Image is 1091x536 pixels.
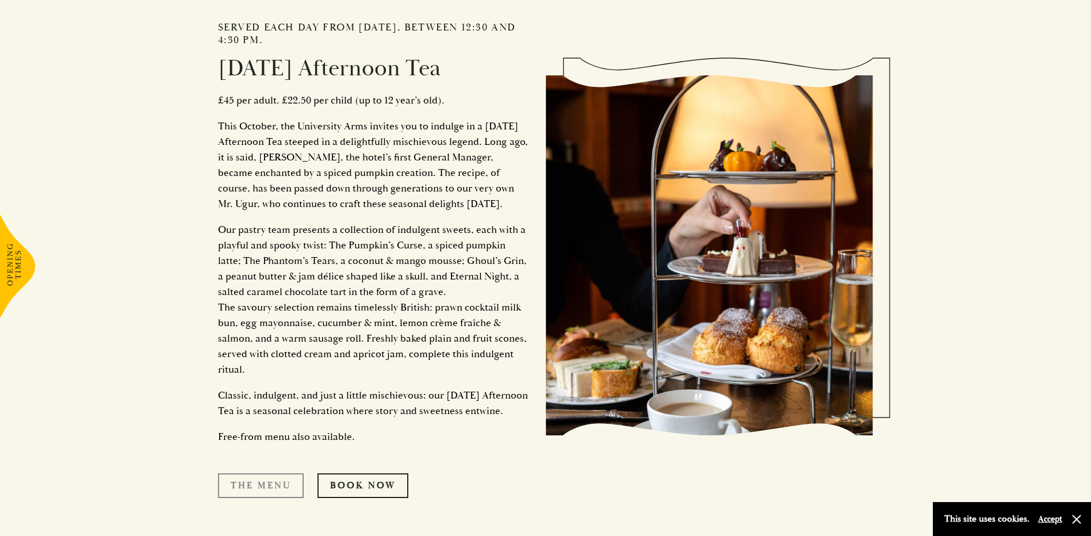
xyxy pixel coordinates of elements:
button: Close and accept [1071,514,1082,525]
a: The Menu [218,473,304,497]
a: Book Now [317,473,408,497]
h2: Served each day from [DATE], between 12:30 and 4:30 pm. [218,21,529,46]
p: Classic, indulgent, and just a little mischievous: our [DATE] Afternoon Tea is a seasonal celebra... [218,388,529,419]
p: This October, the University Arms invites you to indulge in a [DATE] Afternoon Tea steeped in a d... [218,118,529,212]
button: Accept [1038,514,1062,524]
p: £45 per adult. £22.50 per child (up to 12 year’s old). [218,93,529,108]
h2: [DATE] Afternoon Tea [218,55,529,82]
p: Our pastry team presents a collection of indulgent sweets, each with a playful and spooky twist: ... [218,222,529,377]
p: Free-from menu also available. [218,429,529,445]
p: This site uses cookies. [944,511,1029,527]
